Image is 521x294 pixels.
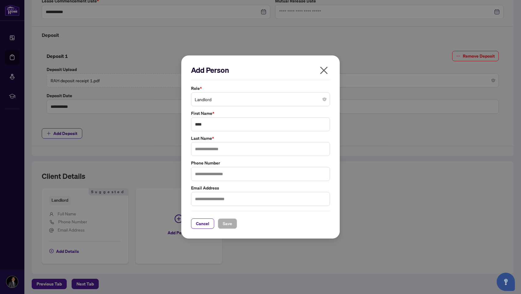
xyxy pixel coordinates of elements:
label: First Name [191,110,330,117]
label: Email Address [191,185,330,191]
label: Role [191,85,330,92]
label: Phone Number [191,160,330,166]
span: Landlord [195,94,326,105]
span: Cancel [196,219,209,228]
button: Cancel [191,218,214,229]
button: Open asap [497,273,515,291]
span: close [319,66,329,75]
span: close-circle [323,97,326,101]
label: Last Name [191,135,330,142]
h2: Add Person [191,65,330,75]
button: Save [218,218,237,229]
